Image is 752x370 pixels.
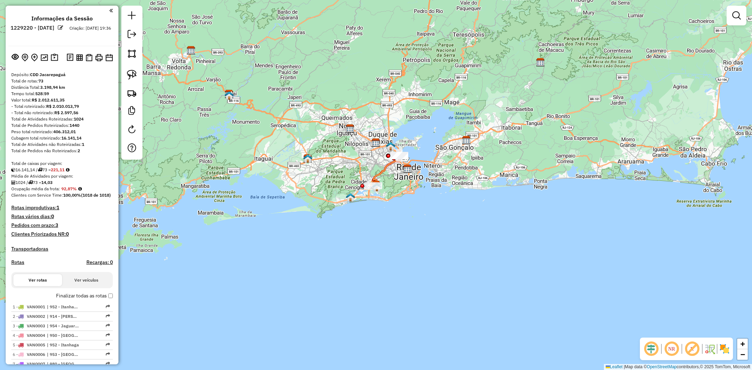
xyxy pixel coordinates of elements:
div: Map data © contributors,© 2025 TomTom, Microsoft [604,364,752,370]
a: Leaflet [606,364,623,369]
div: Total de rotas: [11,78,113,84]
label: Finalizar todas as rotas [56,292,113,300]
button: Exibir sessão original [10,52,20,63]
h4: Transportadoras [11,246,113,252]
span: VAN0006 [27,352,45,357]
img: CDD Jacarepaguá [372,180,381,190]
span: | [624,364,625,369]
span: − [740,350,745,359]
span: 954 - Jaguarepagua, 980 - VIDIGAL [47,323,79,329]
em: Alterar nome da sessão [58,25,63,30]
button: Adicionar Atividades [30,52,39,63]
button: Centralizar mapa no depósito ou ponto de apoio [20,52,30,63]
img: Selecionar atividades - laço [127,70,137,80]
img: INT - Cervejaria Campo Gande [303,154,312,163]
strong: 3.198,94 km [40,85,65,90]
span: 952 - Itanhaga [47,342,79,348]
img: CDD Niterói [462,136,471,145]
div: Média de Atividades por viagem: [11,173,113,179]
span: 950 - Morro do Banco, 954 - Jaguarepagua [47,332,79,339]
span: Exibir rótulo [684,340,701,357]
a: Rotas [11,259,24,265]
strong: (1018 de 1018) [81,192,111,198]
strong: R$ 2.010.013,79 [46,104,79,109]
em: Rota exportada [106,323,110,328]
div: Total de caixas por viagem: [11,160,113,167]
strong: CDD Jacarepaguá [30,72,66,77]
em: Média calculada utilizando a maior ocupação (%Peso ou %Cubagem) de cada rota da sessão. Rotas cro... [78,187,82,191]
a: OpenStreetMap [647,364,677,369]
img: UDC Recreio [346,193,355,202]
span: 1 - [13,304,45,309]
div: Distância Total: [11,84,113,91]
strong: 1024 [74,116,84,122]
h4: Clientes Priorizados NR: [11,231,113,237]
div: Criação: [DATE] 19:36 [67,25,114,31]
i: Meta Caixas/viagem: 222,00 Diferença: -0,89 [66,168,69,172]
img: Fluxo de ruas [704,343,715,354]
a: Zoom in [737,339,748,349]
em: Rota exportada [106,314,110,318]
img: Exibir/Ocultar setores [719,343,730,354]
img: RS - JPA [386,142,395,151]
strong: 0 [51,213,54,220]
span: 4 - [13,333,45,338]
button: Otimizar todas as rotas [39,53,49,62]
h4: Recargas: 0 [86,259,113,265]
strong: 16.141,14 [61,135,81,141]
img: INT - Cervejaria Pirai [225,91,234,100]
a: Zoom out [737,349,748,360]
strong: 221,11 [51,167,65,172]
strong: 3 [55,222,58,228]
div: Total de Atividades Roteirizadas: [11,116,113,122]
span: VAN0003 [27,323,45,328]
div: 1024 / 73 = [11,179,113,186]
a: Criar modelo [125,104,139,119]
div: - Total não roteirizado: [11,110,113,116]
strong: 2 [78,148,80,153]
strong: 73 [38,78,43,84]
strong: 1440 [69,123,79,128]
div: Total de Pedidos Roteirizados: [11,122,113,129]
button: Visualizar relatório de Roteirização [75,53,84,62]
img: CDI Macacu [536,58,545,67]
strong: R$ 2.012.611,35 [32,97,65,103]
img: CDD Volta Redonda [187,46,196,55]
a: Clique aqui para minimizar o painel [109,6,113,14]
h4: Informações da Sessão [31,15,93,22]
span: VAN0001 [27,304,45,309]
strong: 92,87% [61,186,77,191]
span: Ocultar deslocamento [643,340,660,357]
i: Total de rotas [38,168,42,172]
button: Ver veículos [62,274,111,286]
span: 7 - [13,361,45,366]
span: 3 - [13,323,45,328]
button: Visualizar Romaneio [84,53,94,63]
div: Depósito: [11,72,113,78]
h4: Rotas vários dias: [11,214,113,220]
button: Imprimir Rotas [94,53,104,63]
span: Ocultar NR [663,340,680,357]
h4: Pedidos com prazo: [11,222,58,228]
span: 914 - Maria de Graças, 954 - Jaguarepagua [47,313,79,320]
button: Disponibilidade de veículos [104,53,114,63]
h4: Rotas improdutivas: [11,205,113,211]
input: Finalizar todas as rotas [108,294,113,298]
div: Tempo total: [11,91,113,97]
span: + [740,339,745,348]
span: VAN0002 [27,314,45,319]
em: Rota exportada [106,362,110,366]
div: Cubagem total roteirizado: [11,135,113,141]
a: Reroteirizar Sessão [125,122,139,138]
img: CDD São Cristovão [403,164,412,173]
div: Total de Atividades não Roteirizadas: [11,141,113,148]
button: Painel de Sugestão [49,52,60,63]
div: 16.141,14 / 73 = [11,167,113,173]
em: Rota exportada [106,304,110,309]
i: Total de Atividades [11,180,16,185]
span: 5 - [13,342,45,347]
span: VAN0007 [27,361,45,366]
h6: 1229220 - [DATE] [11,25,54,31]
div: Atividade não roteirizada - C.C.M. COMERCIO E DI [365,182,382,189]
span: 980 - VIDIGAL [47,361,79,367]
